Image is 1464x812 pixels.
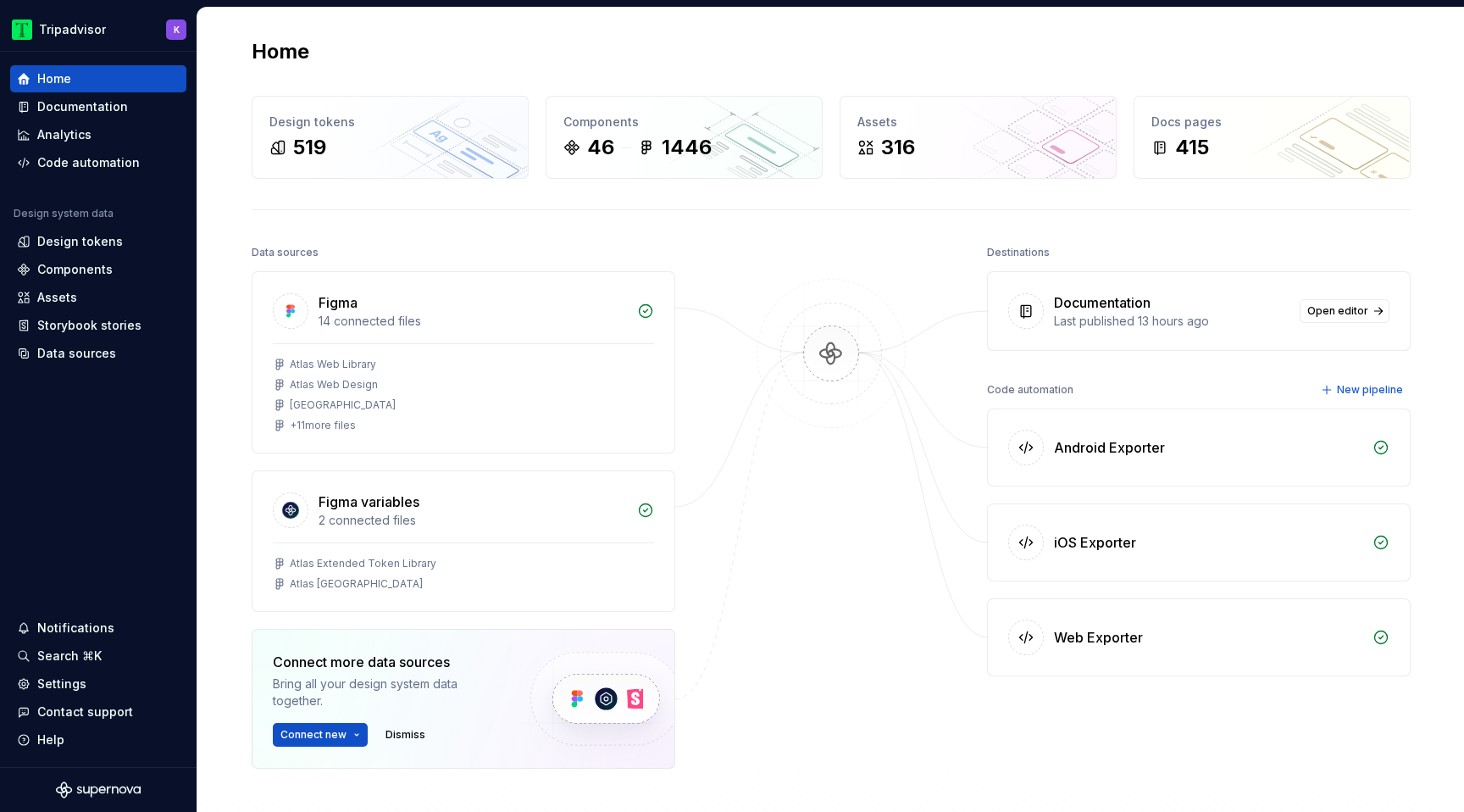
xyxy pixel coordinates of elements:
[3,11,193,47] button: TripadvisorK
[293,134,326,161] div: 519
[319,512,627,529] div: 2 connected files
[37,154,140,171] div: Code automation
[10,670,186,698] a: Settings
[252,241,319,264] div: Data sources
[290,378,378,392] div: Atlas Web Design
[319,313,627,330] div: 14 connected files
[37,317,141,334] div: Storybook stories
[269,114,511,131] div: Design tokens
[1316,378,1411,402] button: New pipeline
[857,114,1099,131] div: Assets
[37,126,91,143] div: Analytics
[10,340,186,367] a: Data sources
[273,676,502,709] div: Bring all your design system data together.
[1151,114,1393,131] div: Docs pages
[290,358,376,371] div: Atlas Web Library
[1300,299,1389,323] a: Open editor
[10,642,186,670] button: Search ⌘K
[12,19,32,40] img: 0ed0e8b8-9446-497d-bad0-376821b19aa5.png
[563,114,805,131] div: Components
[10,149,186,176] a: Code automation
[37,345,116,362] div: Data sources
[10,65,186,92] a: Home
[1307,304,1368,318] span: Open editor
[37,676,86,692] div: Settings
[10,615,186,642] button: Notifications
[37,289,77,306] div: Assets
[39,21,106,38] div: Tripadvisor
[174,23,180,36] div: K
[546,96,823,179] a: Components461446
[273,723,368,747] button: Connect new
[1134,96,1411,179] a: Docs pages415
[319,292,358,313] div: Figma
[37,704,133,720] div: Contact support
[840,96,1117,179] a: Assets316
[252,470,675,612] a: Figma variables2 connected filesAtlas Extended Token LibraryAtlas [GEOGRAPHIC_DATA]
[1054,532,1136,553] div: iOS Exporter
[1337,383,1403,397] span: New pipeline
[662,134,712,161] div: 1446
[14,207,114,220] div: Design system data
[987,241,1050,264] div: Destinations
[37,620,114,637] div: Notifications
[10,726,186,754] button: Help
[10,284,186,311] a: Assets
[290,419,356,432] div: + 11 more files
[881,134,915,161] div: 316
[10,121,186,148] a: Analytics
[37,233,123,250] div: Design tokens
[252,96,529,179] a: Design tokens519
[1054,437,1165,458] div: Android Exporter
[987,378,1073,402] div: Code automation
[1175,134,1209,161] div: 415
[37,70,71,87] div: Home
[10,698,186,726] button: Contact support
[252,271,675,453] a: Figma14 connected filesAtlas Web LibraryAtlas Web Design[GEOGRAPHIC_DATA]+11more files
[290,577,423,591] div: Atlas [GEOGRAPHIC_DATA]
[56,781,141,798] svg: Supernova Logo
[385,728,425,742] span: Dismiss
[10,312,186,339] a: Storybook stories
[10,256,186,283] a: Components
[37,261,113,278] div: Components
[1054,292,1151,313] div: Documentation
[587,134,614,161] div: 46
[280,728,347,742] span: Connect new
[1054,313,1289,330] div: Last published 13 hours ago
[1054,627,1143,648] div: Web Exporter
[10,228,186,255] a: Design tokens
[319,492,419,512] div: Figma variables
[37,731,64,748] div: Help
[252,38,309,65] h2: Home
[290,398,396,412] div: [GEOGRAPHIC_DATA]
[273,652,502,672] div: Connect more data sources
[290,557,436,570] div: Atlas Extended Token Library
[378,723,433,747] button: Dismiss
[37,98,128,115] div: Documentation
[10,93,186,120] a: Documentation
[37,648,102,665] div: Search ⌘K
